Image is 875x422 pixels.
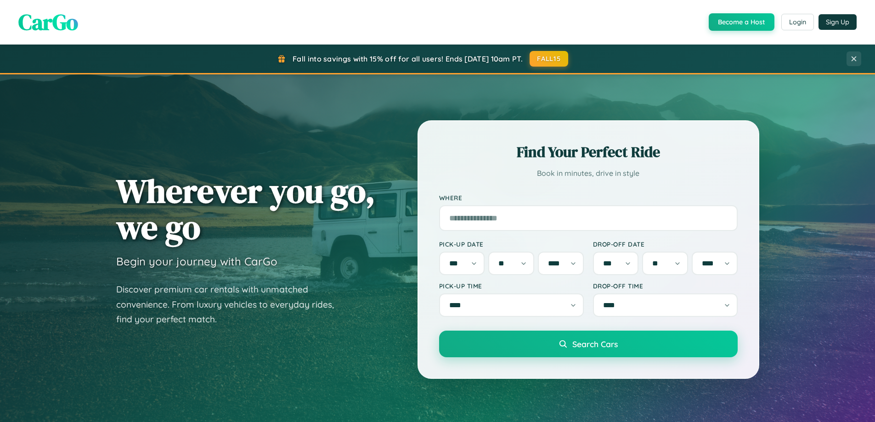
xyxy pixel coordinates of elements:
label: Where [439,194,738,202]
button: Login [781,14,814,30]
p: Discover premium car rentals with unmatched convenience. From luxury vehicles to everyday rides, ... [116,282,346,327]
span: CarGo [18,7,78,37]
span: Search Cars [572,339,618,349]
button: Sign Up [819,14,857,30]
p: Book in minutes, drive in style [439,167,738,180]
button: Search Cars [439,331,738,357]
h2: Find Your Perfect Ride [439,142,738,162]
label: Drop-off Date [593,240,738,248]
h1: Wherever you go, we go [116,173,375,245]
h3: Begin your journey with CarGo [116,254,277,268]
label: Pick-up Time [439,282,584,290]
button: FALL15 [530,51,568,67]
label: Pick-up Date [439,240,584,248]
button: Become a Host [709,13,774,31]
label: Drop-off Time [593,282,738,290]
span: Fall into savings with 15% off for all users! Ends [DATE] 10am PT. [293,54,523,63]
